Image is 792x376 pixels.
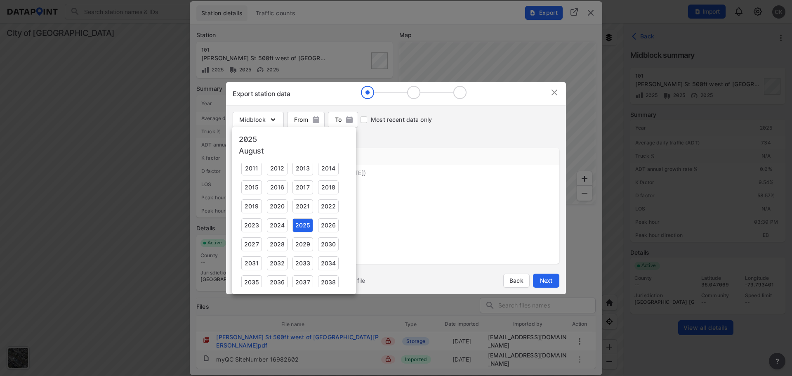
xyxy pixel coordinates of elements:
[318,180,339,194] div: 2018
[292,218,313,232] div: 2025
[292,180,313,194] div: 2017
[267,161,288,175] div: 2012
[241,256,262,270] div: 2031
[267,180,288,194] div: 2016
[267,275,288,289] div: 2036
[318,218,339,232] div: 2026
[239,145,264,157] button: August
[239,134,257,145] button: 2025
[292,256,313,270] div: 2033
[318,237,339,251] div: 2030
[241,180,262,194] div: 2015
[318,161,339,175] div: 2014
[241,199,262,213] div: 2019
[267,199,288,213] div: 2020
[292,161,313,175] div: 2013
[292,275,313,289] div: 2037
[267,237,288,251] div: 2028
[267,256,288,270] div: 2032
[292,237,313,251] div: 2029
[241,161,262,175] div: 2011
[241,218,262,232] div: 2023
[292,199,313,213] div: 2021
[267,218,288,232] div: 2024
[241,275,262,289] div: 2035
[241,237,262,251] div: 2027
[318,275,339,289] div: 2038
[318,199,339,213] div: 2022
[318,256,339,270] div: 2034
